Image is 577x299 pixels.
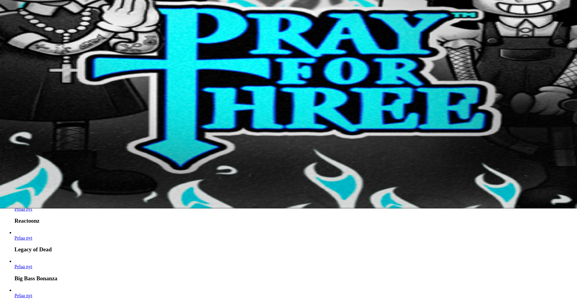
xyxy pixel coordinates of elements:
h3: Big Bass Bonanza [14,275,575,282]
a: Sweet Bonanza [14,293,32,298]
span: Pelaa nyt [14,293,32,298]
h3: Reactoonz [14,218,575,224]
span: Pelaa nyt [14,206,32,212]
article: Reactoonz [14,201,575,224]
a: Legacy of Dead [14,235,32,240]
article: Legacy of Dead [14,230,575,253]
h3: Legacy of Dead [14,246,575,253]
a: Big Bass Bonanza [14,264,32,269]
a: Reactoonz [14,206,32,212]
span: Pelaa nyt [14,235,32,240]
article: Big Bass Bonanza [14,259,575,282]
span: Pelaa nyt [14,264,32,269]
